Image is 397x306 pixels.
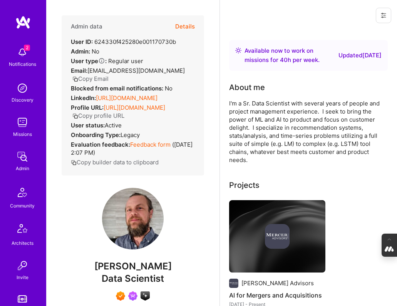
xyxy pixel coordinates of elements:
[265,224,290,249] img: Company logo
[102,188,164,249] img: User Avatar
[10,202,35,210] div: Community
[24,45,30,51] span: 2
[102,273,164,284] span: Data Scientist
[71,140,195,157] div: ( [DATE] 2:07 PM )
[71,23,102,30] h4: Admin data
[229,179,260,191] div: Projects
[229,290,325,300] h4: AI for Mergers and Acquisitions
[235,47,241,54] img: Availability
[71,38,176,46] div: 624330f425280e001170730b
[241,279,314,287] div: [PERSON_NAME] Advisors
[105,122,122,129] span: Active
[121,131,140,139] span: legacy
[71,160,77,166] i: icon Copy
[71,85,165,92] strong: Blocked from email notifications:
[71,84,173,92] div: No
[175,15,195,38] button: Details
[72,112,124,120] button: Copy profile URL
[15,115,30,130] img: teamwork
[15,80,30,96] img: discovery
[9,60,36,68] div: Notifications
[71,57,107,65] strong: User type :
[71,104,104,111] strong: Profile URL:
[280,56,288,64] span: 40
[338,51,382,60] div: Updated [DATE]
[71,131,121,139] strong: Onboarding Type:
[72,76,78,82] i: icon Copy
[71,47,99,55] div: No
[62,261,204,272] span: [PERSON_NAME]
[12,239,34,247] div: Architects
[98,57,105,64] i: Help
[229,82,265,93] div: About me
[104,104,165,111] a: [URL][DOMAIN_NAME]
[13,221,32,239] img: Architects
[71,57,143,65] div: Regular user
[96,94,157,102] a: [URL][DOMAIN_NAME]
[71,67,87,74] strong: Email:
[16,164,29,172] div: Admin
[229,99,388,164] div: I'm a Sr. Data Scientist with several years of people and project management experience. I seek t...
[18,295,27,303] img: tokens
[116,291,125,301] img: Exceptional A.Teamer
[71,48,90,55] strong: Admin:
[71,122,105,129] strong: User status:
[13,130,32,138] div: Missions
[72,113,78,119] i: icon Copy
[17,273,28,281] div: Invite
[15,258,30,273] img: Invite
[71,94,96,102] strong: LinkedIn:
[245,46,335,65] div: Available now to work on missions for h per week .
[87,67,185,74] span: [EMAIL_ADDRESS][DOMAIN_NAME]
[141,291,150,301] img: A.I. guild
[15,45,30,60] img: bell
[71,38,93,45] strong: User ID:
[12,96,34,104] div: Discovery
[128,291,137,301] img: Been on Mission
[15,149,30,164] img: admin teamwork
[71,158,159,166] button: Copy builder data to clipboard
[229,200,325,273] img: cover
[130,141,171,148] a: Feedback form
[229,279,238,288] img: Company logo
[71,141,130,148] strong: Evaluation feedback:
[15,15,31,29] img: logo
[13,183,32,202] img: Community
[72,75,109,83] button: Copy Email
